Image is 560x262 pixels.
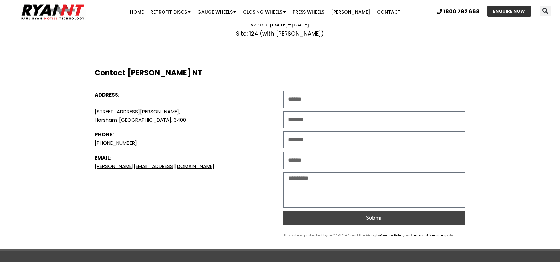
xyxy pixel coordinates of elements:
[366,215,383,221] span: Submit
[487,6,531,17] a: ENQUIRE NOW
[95,68,465,78] h2: Contact [PERSON_NAME] NT
[220,20,340,29] p: When: [DATE]-[DATE]
[412,233,443,238] a: Terms of Service
[95,154,111,161] b: EMAIL:
[283,211,465,225] button: Submit
[540,6,551,16] div: Search
[95,91,119,98] b: ADDRESS:
[493,9,525,13] span: ENQUIRE NOW
[283,231,465,246] p: This site is protected by reCAPTCHA and the Google and apply.
[283,91,465,228] form: Contact Page Form
[127,5,147,19] a: Home
[147,5,194,19] a: Retrofit Discs
[374,5,404,19] a: Contact
[95,163,214,170] a: [PERSON_NAME][EMAIL_ADDRESS][DOMAIN_NAME]
[328,5,374,19] a: [PERSON_NAME]
[289,5,328,19] a: Press Wheels
[95,131,114,138] b: PHONE:
[95,139,137,146] a: [PHONE_NUMBER]
[240,5,289,19] a: Closing Wheels
[95,91,277,131] p: [STREET_ADDRESS][PERSON_NAME], Horsham, [GEOGRAPHIC_DATA], 3400
[437,9,480,14] a: 1800 792 668
[20,2,86,22] img: Ryan NT logo
[194,5,240,19] a: Gauge Wheels
[109,5,422,19] nav: Menu
[220,29,340,38] p: Site: 124 (with [PERSON_NAME])
[443,9,480,14] span: 1800 792 668
[380,233,404,238] a: Privacy Policy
